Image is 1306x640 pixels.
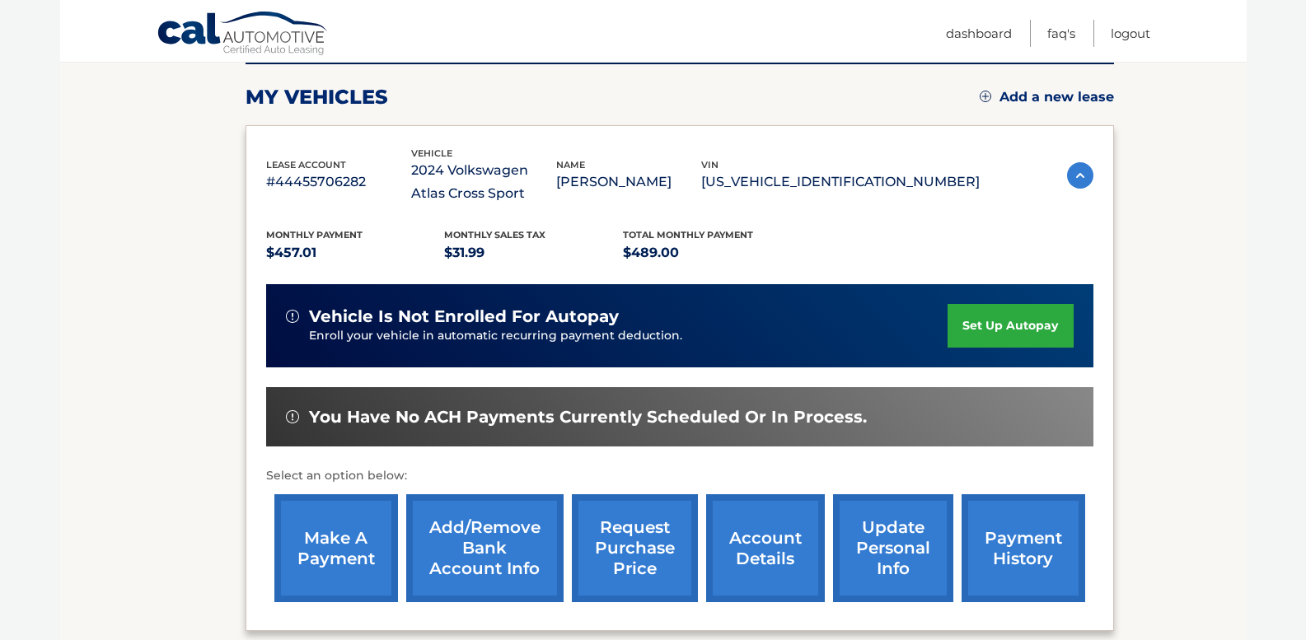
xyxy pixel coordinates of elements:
[266,241,445,264] p: $457.01
[309,306,619,327] span: vehicle is not enrolled for autopay
[980,91,991,102] img: add.svg
[157,11,330,58] a: Cal Automotive
[701,171,980,194] p: [US_VEHICLE_IDENTIFICATION_NUMBER]
[309,327,948,345] p: Enroll your vehicle in automatic recurring payment deduction.
[444,229,545,241] span: Monthly sales Tax
[411,147,452,159] span: vehicle
[444,241,623,264] p: $31.99
[266,171,411,194] p: #44455706282
[556,171,701,194] p: [PERSON_NAME]
[623,241,802,264] p: $489.00
[962,494,1085,602] a: payment history
[286,310,299,323] img: alert-white.svg
[556,159,585,171] span: name
[286,410,299,423] img: alert-white.svg
[266,466,1093,486] p: Select an option below:
[1111,20,1150,47] a: Logout
[266,229,363,241] span: Monthly Payment
[980,89,1114,105] a: Add a new lease
[274,494,398,602] a: make a payment
[701,159,719,171] span: vin
[623,229,753,241] span: Total Monthly Payment
[406,494,564,602] a: Add/Remove bank account info
[1047,20,1075,47] a: FAQ's
[1067,162,1093,189] img: accordion-active.svg
[266,159,346,171] span: lease account
[309,407,867,427] span: You have no ACH payments currently scheduled or in process.
[948,304,1073,348] a: set up autopay
[706,494,825,602] a: account details
[833,494,953,602] a: update personal info
[572,494,698,602] a: request purchase price
[411,159,556,205] p: 2024 Volkswagen Atlas Cross Sport
[246,85,388,110] h2: my vehicles
[946,20,1012,47] a: Dashboard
